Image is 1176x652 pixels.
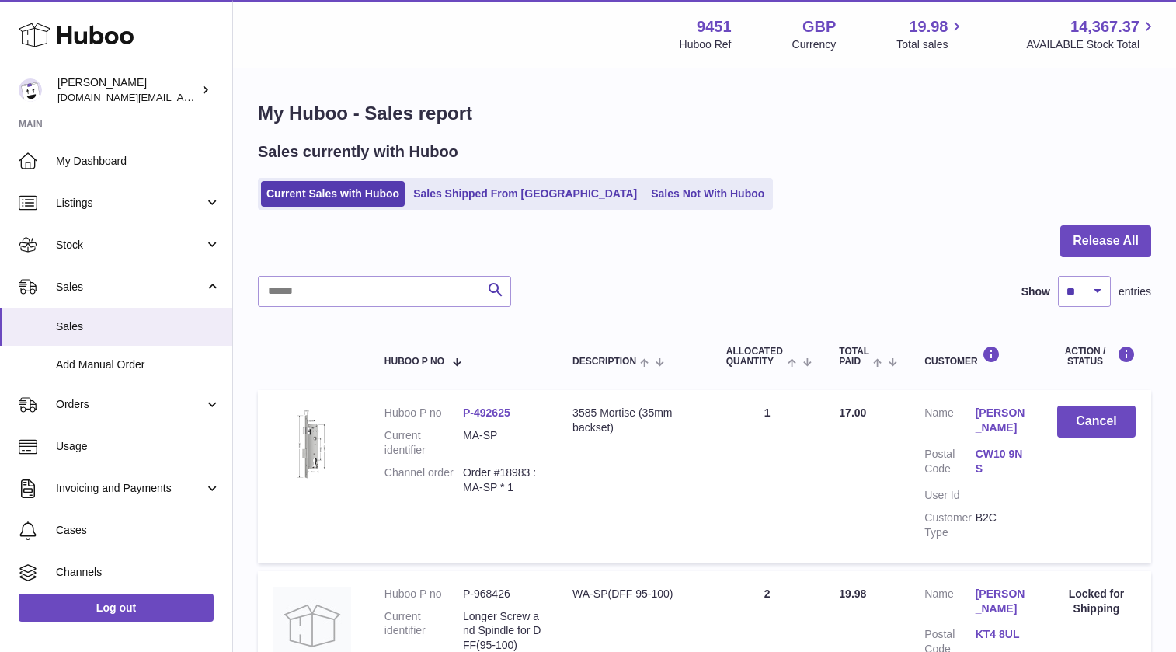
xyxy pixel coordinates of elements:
dd: Order #18983 : MA-SP * 1 [463,465,541,495]
a: CW10 9NS [976,447,1026,476]
dt: Postal Code [924,447,975,480]
dt: Huboo P no [384,406,463,420]
h2: Sales currently with Huboo [258,141,458,162]
span: ALLOCATED Quantity [726,347,784,367]
td: 1 [711,390,824,563]
dt: User Id [924,488,975,503]
dd: B2C [976,511,1026,540]
div: [PERSON_NAME] [57,75,197,105]
span: Usage [56,439,221,454]
span: Listings [56,196,204,211]
div: 3585 Mortise (35mm backset) [572,406,695,435]
dt: Huboo P no [384,587,463,601]
span: entries [1119,284,1151,299]
div: Customer [924,346,1026,367]
div: Action / Status [1057,346,1136,367]
span: Channels [56,565,221,580]
a: Log out [19,594,214,622]
a: Sales Not With Huboo [645,181,770,207]
a: [PERSON_NAME] [976,587,1026,616]
div: WA-SP(DFF 95-100) [572,587,695,601]
dd: MA-SP [463,428,541,458]
dt: Current identifier [384,428,463,458]
div: Locked for Shipping [1057,587,1136,616]
dt: Channel order [384,465,463,495]
span: Invoicing and Payments [56,481,204,496]
span: Orders [56,397,204,412]
a: 19.98 Total sales [896,16,966,52]
span: Sales [56,280,204,295]
h1: My Huboo - Sales report [258,101,1151,126]
span: Total sales [896,37,966,52]
strong: 9451 [697,16,732,37]
span: [DOMAIN_NAME][EMAIL_ADDRESS][DOMAIN_NAME] [57,91,309,103]
div: Currency [792,37,837,52]
a: 14,367.37 AVAILABLE Stock Total [1026,16,1157,52]
label: Show [1021,284,1050,299]
span: Stock [56,238,204,253]
span: Huboo P no [384,357,444,367]
button: Cancel [1057,406,1136,438]
dt: Customer Type [924,511,975,540]
img: Lift-to-Lock-Mortise-featured-image.png [273,406,351,483]
dt: Name [924,406,975,439]
button: Release All [1060,225,1151,257]
span: Sales [56,319,221,334]
a: [PERSON_NAME] [976,406,1026,435]
span: Cases [56,523,221,538]
span: 14,367.37 [1070,16,1139,37]
span: My Dashboard [56,154,221,169]
span: Add Manual Order [56,357,221,372]
a: Current Sales with Huboo [261,181,405,207]
dt: Name [924,587,975,620]
strong: GBP [802,16,836,37]
img: amir.ch@gmail.com [19,78,42,102]
span: 19.98 [839,587,866,600]
a: KT4 8UL [976,627,1026,642]
div: Huboo Ref [680,37,732,52]
span: AVAILABLE Stock Total [1026,37,1157,52]
span: Description [572,357,636,367]
span: 19.98 [909,16,948,37]
a: Sales Shipped From [GEOGRAPHIC_DATA] [408,181,642,207]
span: Total paid [839,347,869,367]
a: P-492625 [463,406,510,419]
dd: P-968426 [463,587,541,601]
span: 17.00 [839,406,866,419]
